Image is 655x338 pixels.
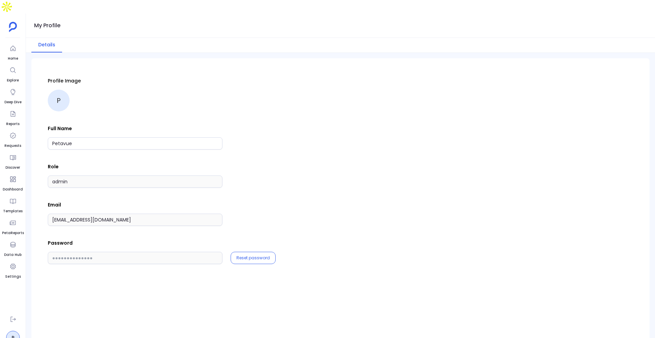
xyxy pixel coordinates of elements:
[3,209,23,214] span: Templates
[3,173,23,192] a: Dashboard
[4,99,21,105] span: Deep Dive
[4,86,21,105] a: Deep Dive
[2,217,24,236] a: PetaReports
[3,187,23,192] span: Dashboard
[48,240,633,246] p: Password
[7,78,19,83] span: Explore
[48,163,633,170] p: Role
[48,90,70,111] div: P
[4,143,21,149] span: Requests
[6,108,19,127] a: Reports
[48,252,222,264] input: ●●●●●●●●●●●●●●
[48,201,633,208] p: Email
[4,252,21,258] span: Data Hub
[34,21,60,30] h1: My Profile
[5,151,20,170] a: Discover
[2,230,24,236] span: PetaReports
[48,214,222,226] input: Email
[7,42,19,61] a: Home
[4,239,21,258] a: Data Hub
[48,137,222,150] input: Full Name
[6,121,19,127] span: Reports
[7,64,19,83] a: Explore
[7,56,19,61] span: Home
[9,22,17,32] img: petavue logo
[48,175,222,188] input: Role
[5,274,21,279] span: Settings
[3,195,23,214] a: Templates
[48,125,633,132] p: Full Name
[236,255,270,261] button: Reset password
[4,129,21,149] a: Requests
[31,38,62,52] button: Details
[5,165,20,170] span: Discover
[48,77,633,84] p: Profile Image
[5,260,21,279] a: Settings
